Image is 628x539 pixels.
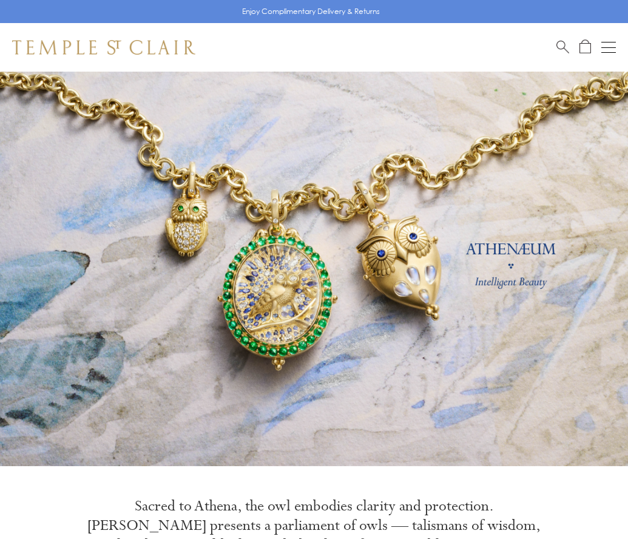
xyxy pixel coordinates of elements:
p: Enjoy Complimentary Delivery & Returns [242,5,380,18]
a: Open Shopping Bag [579,39,591,55]
img: Temple St. Clair [12,40,195,55]
a: Search [556,39,569,55]
button: Open navigation [601,40,616,55]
